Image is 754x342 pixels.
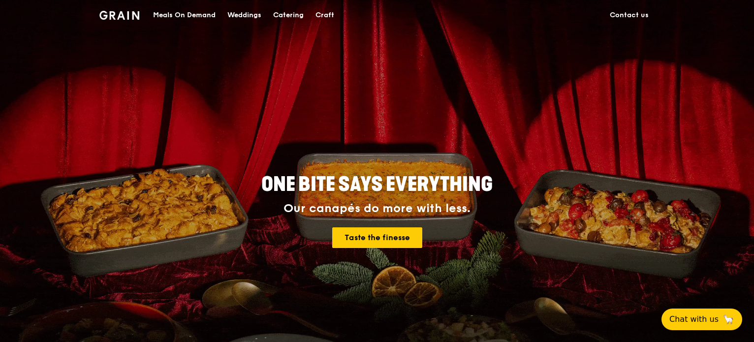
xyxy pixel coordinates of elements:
div: Meals On Demand [153,0,216,30]
button: Chat with us🦙 [661,309,742,330]
a: Contact us [604,0,655,30]
div: Our canapés do more with less. [200,202,554,216]
a: Weddings [221,0,267,30]
span: Chat with us [669,313,719,325]
a: Taste the finesse [332,227,422,248]
div: Craft [315,0,334,30]
img: Grain [99,11,139,20]
div: Weddings [227,0,261,30]
a: Catering [267,0,310,30]
span: 🦙 [723,313,734,325]
span: ONE BITE SAYS EVERYTHING [261,173,493,196]
div: Catering [273,0,304,30]
a: Craft [310,0,340,30]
